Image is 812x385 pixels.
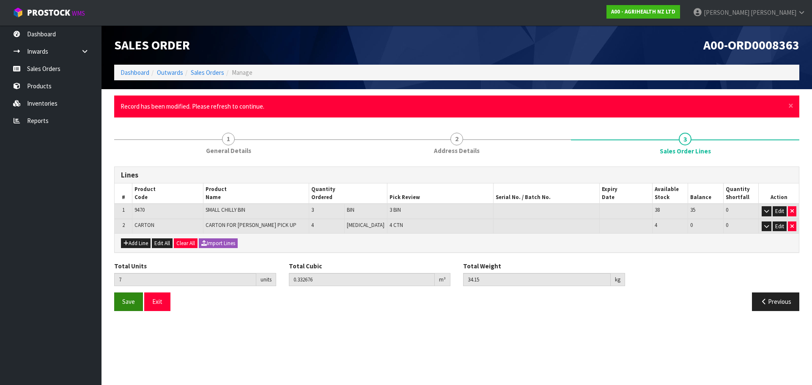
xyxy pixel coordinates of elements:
span: A00-ORD0008363 [703,37,799,53]
th: Available Stock [653,183,688,204]
span: 3 BIN [390,206,401,213]
span: [PERSON_NAME] [704,8,749,16]
th: Serial No. / Batch No. [494,183,600,204]
button: Save [114,292,143,311]
span: ProStock [27,7,70,18]
button: Import Lines [199,238,238,248]
span: 2 [122,221,125,229]
label: Total Units [114,262,147,270]
span: 9470 [134,206,145,213]
span: 0 [726,206,728,213]
th: Quantity Ordered [309,183,387,204]
button: Edit [773,206,787,216]
span: Sales Order Lines [114,160,799,317]
span: 4 CTN [390,221,403,229]
span: Sales Order [114,37,190,53]
div: m³ [435,273,450,287]
span: [MEDICAL_DATA] [347,221,384,229]
span: 4 [655,221,657,229]
span: Manage [232,68,252,76]
span: 0 [726,221,728,229]
img: cube-alt.png [13,7,23,18]
span: CARTON FOR [PERSON_NAME] PICK UP [206,221,296,229]
button: Add Line [121,238,151,248]
button: Edit All [152,238,173,248]
button: Edit [773,221,787,232]
span: Record has been modified. Please refresh to continue. [121,102,264,110]
span: 2 [450,133,463,145]
span: 38 [655,206,660,213]
span: × [788,100,793,112]
span: Sales Order Lines [660,147,711,156]
span: [PERSON_NAME] [751,8,796,16]
th: Product Code [132,183,203,204]
span: 35 [690,206,695,213]
th: Expiry Date [600,183,653,204]
strong: A00 - AGRIHEALTH NZ LTD [611,8,675,15]
div: kg [611,273,625,287]
span: 4 [311,221,314,229]
th: # [115,183,132,204]
span: SMALL CHILLY BIN [206,206,245,213]
th: Quantity Shortfall [723,183,759,204]
input: Total Cubic [289,273,435,286]
span: 3 [311,206,314,213]
label: Total Weight [463,262,501,270]
th: Action [759,183,799,204]
button: Previous [752,292,799,311]
h3: Lines [121,171,793,179]
div: units [256,273,276,287]
th: Product Name [203,183,309,204]
th: Balance [688,183,724,204]
button: Exit [144,292,170,311]
span: 0 [690,221,693,229]
small: WMS [72,9,85,17]
button: Clear All [174,238,198,248]
a: Dashboard [121,68,149,76]
label: Total Cubic [289,262,322,270]
span: CARTON [134,221,154,229]
span: General Details [206,146,251,155]
span: Address Details [434,146,480,155]
span: 1 [122,206,125,213]
span: 3 [679,133,691,145]
th: Pick Review [387,183,494,204]
a: Outwards [157,68,183,76]
input: Total Units [114,273,256,286]
a: Sales Orders [191,68,224,76]
span: BIN [347,206,354,213]
input: Total Weight [463,273,611,286]
span: 1 [222,133,235,145]
span: Save [122,298,135,306]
